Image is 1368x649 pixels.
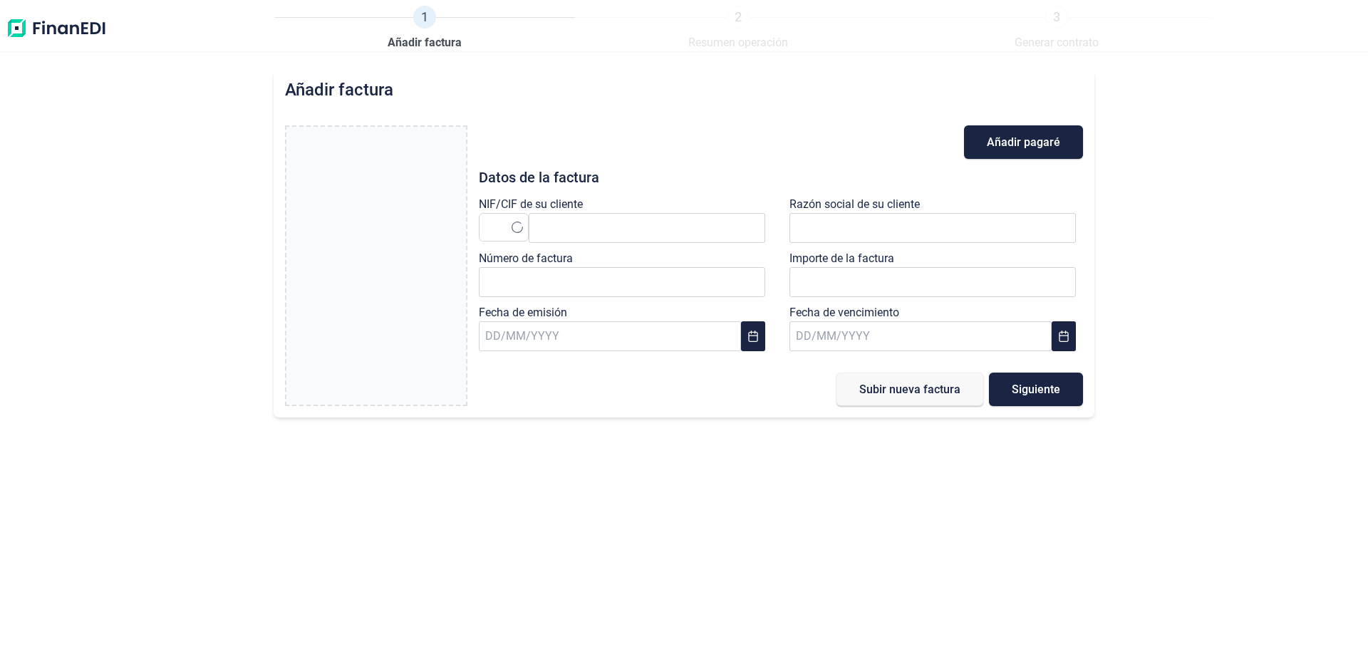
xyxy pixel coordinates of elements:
button: Subir nueva factura [836,373,983,406]
h2: Añadir factura [285,80,393,100]
h3: Datos de la factura [479,170,1083,185]
label: Fecha de vencimiento [789,304,899,321]
a: 1Añadir factura [388,6,462,51]
button: Siguiente [989,373,1083,406]
span: Añadir factura [388,34,462,51]
span: 1 [413,6,436,28]
span: Subir nueva factura [859,384,960,395]
label: Importe de la factura [789,250,894,267]
button: Choose Date [1052,321,1076,351]
button: Añadir pagaré [964,125,1083,159]
input: DD/MM/YYYY [479,321,741,351]
button: Choose Date [741,321,765,351]
span: Siguiente [1012,384,1060,395]
img: Logo de aplicación [6,6,107,51]
input: DD/MM/YYYY [789,321,1052,351]
span: Añadir pagaré [987,137,1060,147]
div: Seleccione un país [512,214,528,241]
label: Fecha de emisión [479,304,567,321]
label: Razón social de su cliente [789,196,920,213]
label: NIF/CIF de su cliente [479,196,583,213]
label: Número de factura [479,250,573,267]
